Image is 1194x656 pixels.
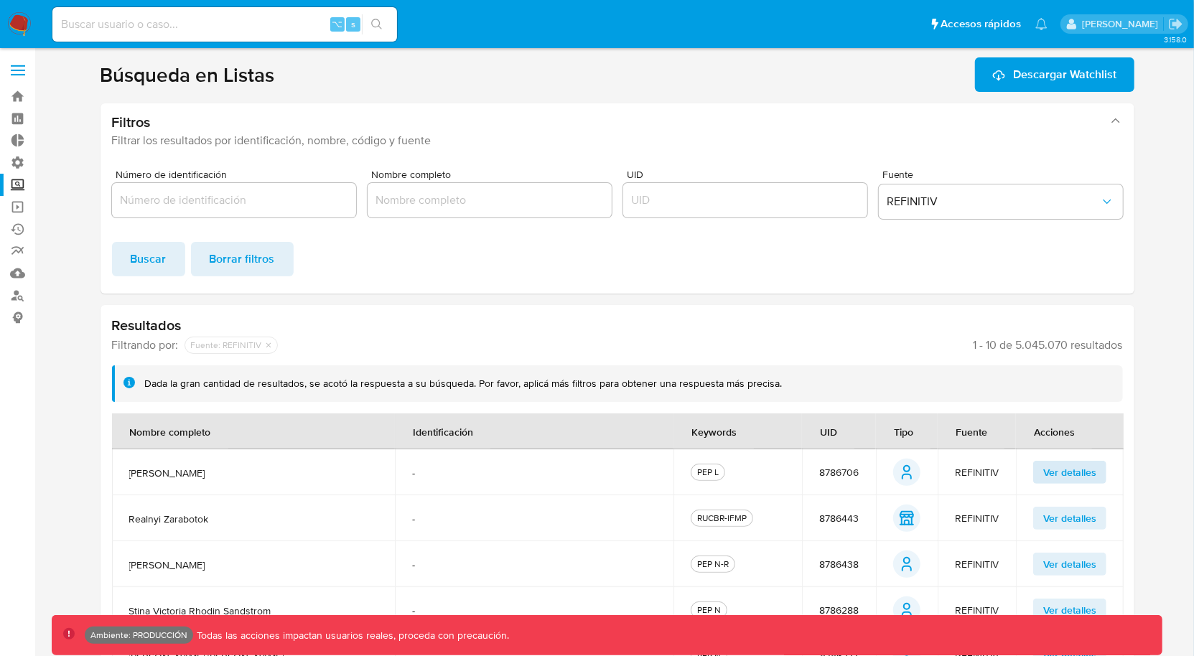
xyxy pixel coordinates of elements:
button: search-icon [362,14,391,34]
span: s [351,17,355,31]
a: Notificaciones [1035,18,1048,30]
p: joaquin.dolcemascolo@mercadolibre.com [1082,17,1163,31]
p: Ambiente: PRODUCCIÓN [90,632,187,638]
span: Accesos rápidos [941,17,1021,32]
p: Todas las acciones impactan usuarios reales, proceda con precaución. [193,629,509,642]
input: Buscar usuario o caso... [52,15,397,34]
span: ⌥ [332,17,342,31]
a: Salir [1168,17,1183,32]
